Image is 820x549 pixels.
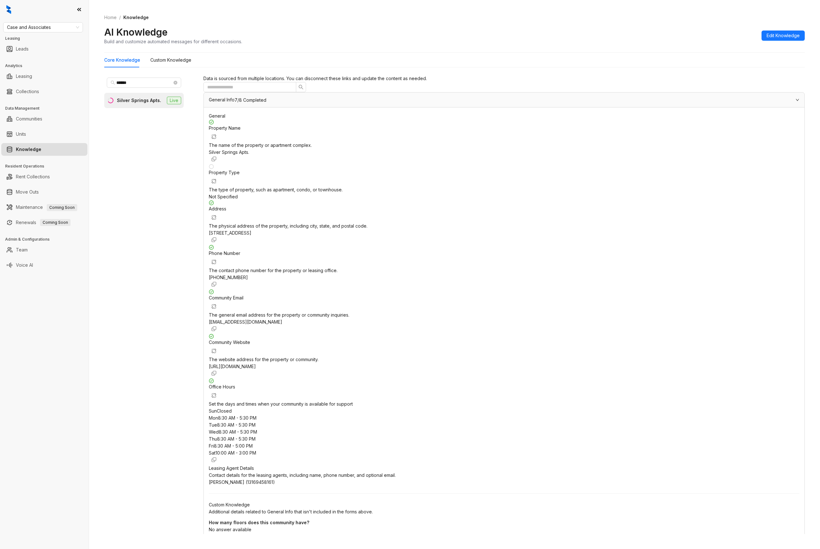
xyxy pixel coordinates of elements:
[5,237,89,242] h3: Admin & Configurations
[123,15,149,20] span: Knowledge
[209,501,799,508] div: Custom Knowledge
[6,5,11,14] img: logo
[150,57,191,64] div: Custom Knowledge
[209,193,799,200] div: Not Specified
[209,294,799,312] div: Community Email
[796,98,799,102] span: expanded
[119,14,121,21] li: /
[1,201,87,214] li: Maintenance
[209,415,218,421] span: Mon
[215,450,256,456] span: 10:00 AM - 3:00 PM
[218,415,256,421] span: 8:30 AM - 5:30 PM
[767,32,800,39] span: Edit Knowledge
[209,526,309,533] div: No answer available
[16,170,50,183] a: Rent Collections
[209,267,799,274] div: The contact phone number for the property or leasing office.
[209,364,256,369] span: [URL][DOMAIN_NAME]
[1,244,87,256] li: Team
[117,97,161,104] div: Silver Springs Apts.
[209,429,219,435] span: Wed
[104,26,167,38] h2: AI Knowledge
[16,143,41,156] a: Knowledge
[1,170,87,183] li: Rent Collections
[16,43,29,55] a: Leads
[214,443,253,449] span: 8:30 AM - 5:00 PM
[1,113,87,125] li: Communities
[209,436,217,442] span: Thu
[16,186,39,198] a: Move Outs
[209,275,248,280] span: [PHONE_NUMBER]
[7,23,79,32] span: Case and Associates
[1,259,87,271] li: Voice AI
[217,422,256,428] span: 8:30 AM - 5:30 PM
[16,70,32,83] a: Leasing
[16,244,28,256] a: Team
[1,128,87,141] li: Units
[209,113,225,119] span: General
[40,219,71,226] span: Coming Soon
[209,169,799,186] div: Property Type
[209,450,215,456] span: Sat
[209,339,799,356] div: Community Website
[235,98,266,102] span: 7/8 Completed
[209,479,275,485] span: [PERSON_NAME] (13169458161)
[209,383,799,401] div: Office Hours
[167,97,181,104] span: Live
[1,143,87,156] li: Knowledge
[1,70,87,83] li: Leasing
[209,97,235,102] span: General Info
[209,319,282,325] span: [EMAIL_ADDRESS][DOMAIN_NAME]
[209,250,799,267] div: Phone Number
[209,520,309,525] strong: How many floors does this community have?
[209,443,214,449] span: Fri
[209,312,799,319] div: The general email address for the property or community inquiries.
[209,401,799,408] div: Set the days and times when your community is available for support
[5,63,89,69] h3: Analytics
[209,186,799,193] div: The type of property, such as apartment, condo, or townhouse.
[209,508,799,515] div: Additional details related to General Info that isn't included in the forms above.
[174,81,177,85] span: close-circle
[762,31,805,41] button: Edit Knowledge
[16,113,42,125] a: Communities
[209,223,799,230] div: The physical address of the property, including city, state, and postal code.
[209,356,799,363] div: The website address for the property or community.
[5,163,89,169] h3: Resident Operations
[209,230,799,237] div: [STREET_ADDRESS]
[47,204,77,211] span: Coming Soon
[209,142,799,149] div: The name of the property or apartment complex.
[1,186,87,198] li: Move Outs
[204,93,804,107] div: General Info7/8 Completed
[1,43,87,55] li: Leads
[217,436,256,442] span: 8:30 AM - 5:30 PM
[103,14,118,21] a: Home
[298,85,304,90] span: search
[209,205,799,223] div: Address
[16,128,26,141] a: Units
[217,408,232,414] span: Closed
[1,216,87,229] li: Renewals
[5,106,89,111] h3: Data Management
[111,80,115,85] span: search
[16,216,71,229] a: RenewalsComing Soon
[209,472,799,479] div: Contact details for the leasing agents, including name, phone number, and optional email.
[209,408,217,414] span: Sun
[209,149,249,155] span: Silver Springs Apts.
[16,259,33,271] a: Voice AI
[209,422,217,428] span: Tue
[209,125,799,142] div: Property Name
[16,85,39,98] a: Collections
[5,36,89,41] h3: Leasing
[203,75,805,82] div: Data is sourced from multiple locations. You can disconnect these links and update the content as...
[219,429,257,435] span: 8:30 AM - 5:30 PM
[1,85,87,98] li: Collections
[104,57,140,64] div: Core Knowledge
[209,465,254,471] span: Leasing Agent Details
[104,38,242,45] div: Build and customize automated messages for different occasions.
